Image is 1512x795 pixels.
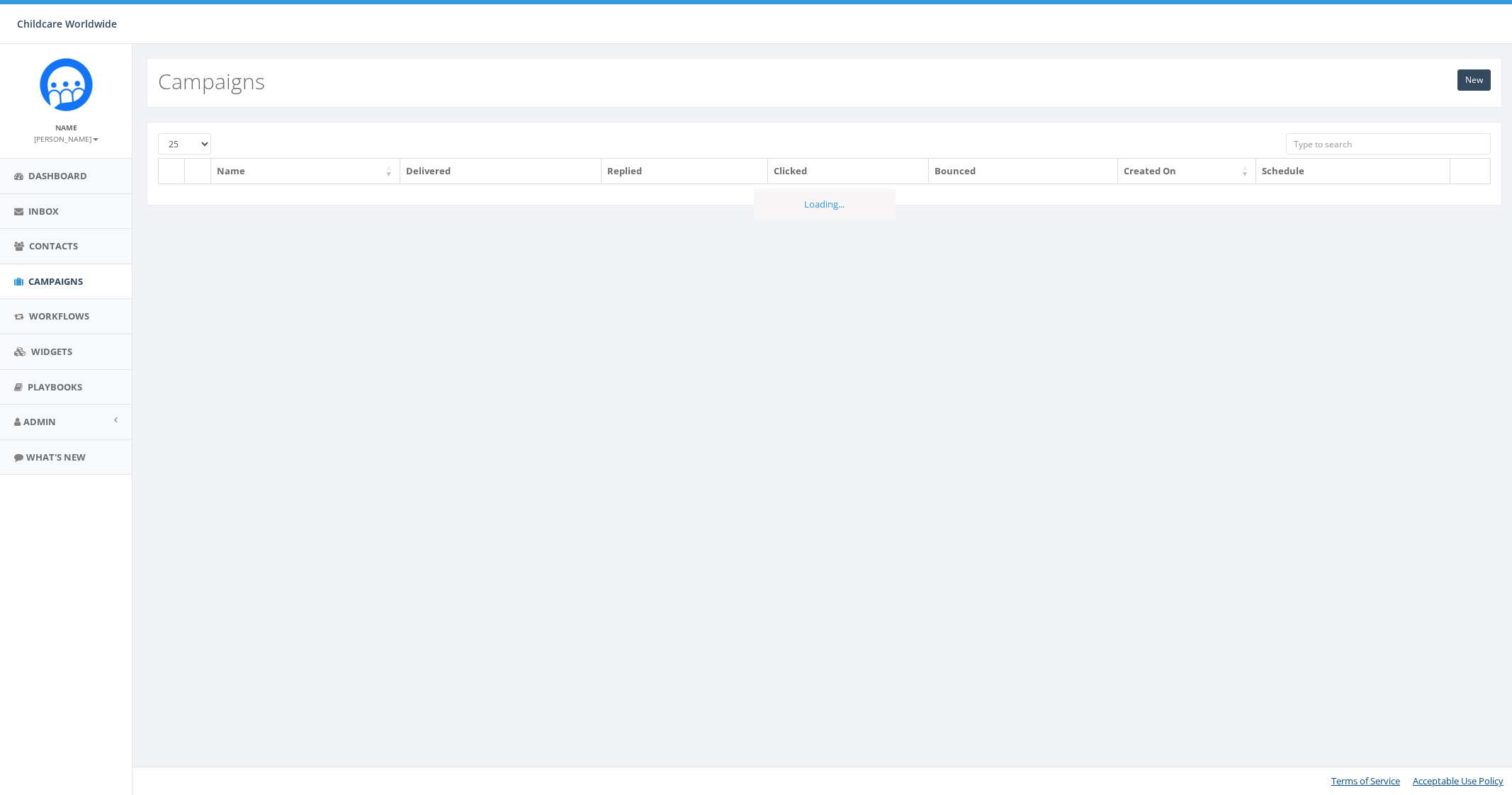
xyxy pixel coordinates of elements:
span: Workflows [29,310,89,322]
span: Childcare Worldwide [17,17,117,30]
th: Replied [602,159,768,184]
img: Rally_Corp_Icon.png [40,58,93,111]
a: Acceptable Use Policy [1413,774,1503,787]
span: Playbooks [28,380,82,393]
span: Inbox [28,205,59,218]
span: Dashboard [28,169,87,182]
span: Admin [23,415,56,428]
span: Widgets [31,345,72,358]
span: What's New [26,451,86,463]
h2: Campaigns [158,69,265,93]
th: Bounced [929,159,1118,184]
div: Loading... [754,188,896,220]
small: [PERSON_NAME] [34,134,98,144]
th: Schedule [1256,159,1450,184]
span: Campaigns [28,275,83,288]
span: Contacts [29,239,78,252]
th: Delivered [400,159,602,184]
input: Type to search [1286,133,1490,154]
a: [PERSON_NAME] [34,132,98,145]
th: Clicked [768,159,930,184]
a: Terms of Service [1331,774,1400,787]
th: Name [211,159,400,184]
small: Name [55,123,77,132]
a: New [1457,69,1491,91]
th: Created On [1118,159,1256,184]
